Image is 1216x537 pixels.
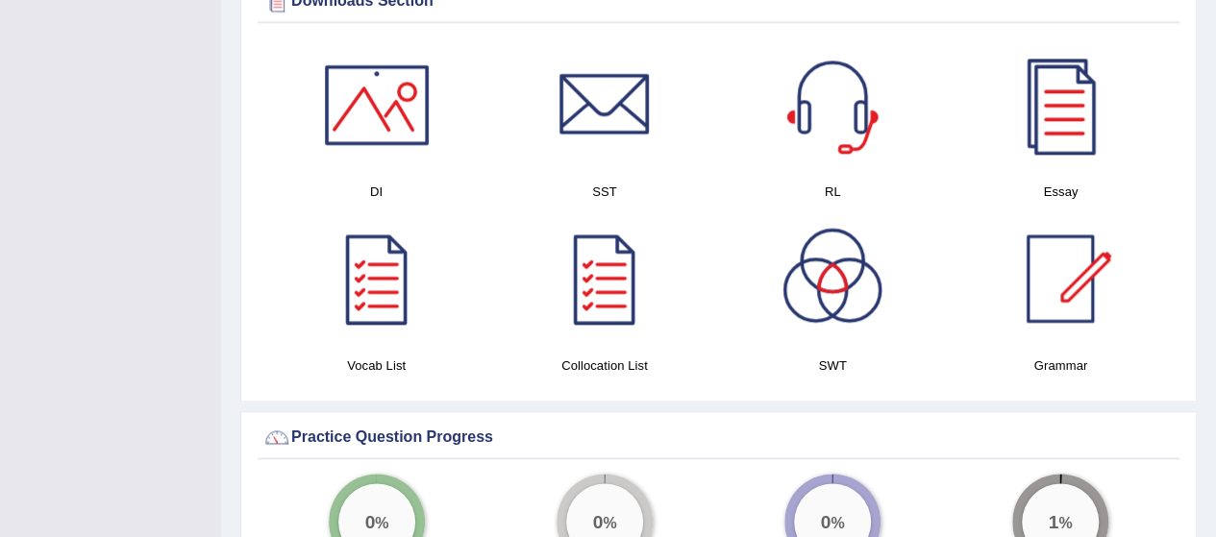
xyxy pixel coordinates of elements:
big: 0 [821,510,831,531]
h4: Grammar [956,355,1165,376]
h4: RL [729,182,937,202]
h4: SST [500,182,708,202]
h4: Collocation List [500,355,708,376]
big: 1 [1049,510,1059,531]
h4: DI [272,182,481,202]
h4: Vocab List [272,355,481,376]
h4: Essay [956,182,1165,202]
big: 0 [592,510,603,531]
div: Practice Question Progress [262,423,1175,452]
big: 0 [364,510,375,531]
h4: SWT [729,355,937,376]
